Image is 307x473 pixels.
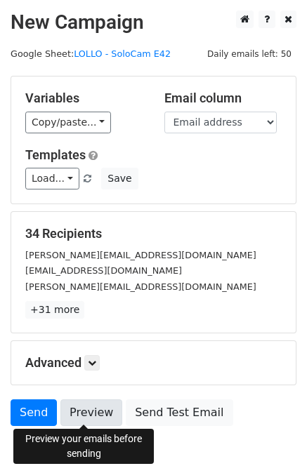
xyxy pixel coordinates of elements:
[25,147,86,162] a: Templates
[202,46,296,62] span: Daily emails left: 50
[74,48,171,59] a: LOLLO - SoloCam E42
[25,355,282,371] h5: Advanced
[25,112,111,133] a: Copy/paste...
[202,48,296,59] a: Daily emails left: 50
[13,429,154,464] div: Preview your emails before sending
[25,91,143,106] h5: Variables
[164,91,282,106] h5: Email column
[237,406,307,473] div: Widget chat
[25,281,256,292] small: [PERSON_NAME][EMAIL_ADDRESS][DOMAIN_NAME]
[101,168,138,189] button: Save
[25,250,256,260] small: [PERSON_NAME][EMAIL_ADDRESS][DOMAIN_NAME]
[11,11,296,34] h2: New Campaign
[25,301,84,319] a: +31 more
[25,226,282,241] h5: 34 Recipients
[25,168,79,189] a: Load...
[11,48,171,59] small: Google Sheet:
[11,399,57,426] a: Send
[237,406,307,473] iframe: Chat Widget
[60,399,122,426] a: Preview
[126,399,233,426] a: Send Test Email
[25,265,182,276] small: [EMAIL_ADDRESS][DOMAIN_NAME]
